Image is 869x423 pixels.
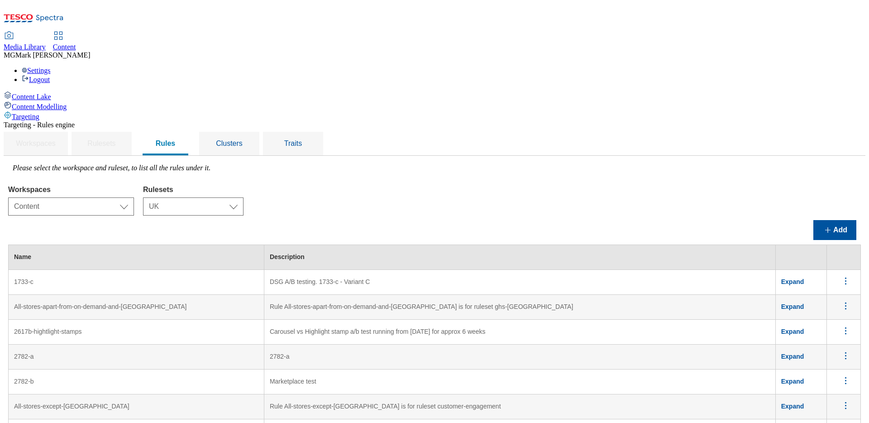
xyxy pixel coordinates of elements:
[264,320,775,345] td: Carousel vs Highlight stamp a/b test running from [DATE] for approx 6 weeks
[9,394,264,419] td: All-stores-except-[GEOGRAPHIC_DATA]
[216,139,243,147] span: Clusters
[8,186,134,194] label: Workspaces
[53,43,76,51] span: Content
[840,375,851,386] svg: menus
[12,103,67,111] span: Content Modelling
[781,378,804,385] span: Expand
[4,32,46,51] a: Media Library
[9,345,264,370] td: 2782-a
[12,113,39,120] span: Targeting
[813,220,856,240] button: Add
[9,320,264,345] td: 2617b-hightlight-stamps
[15,51,91,59] span: Mark [PERSON_NAME]
[264,394,775,419] td: Rule All-stores-except-[GEOGRAPHIC_DATA] is for ruleset customer-engagement
[22,76,50,83] a: Logout
[4,101,865,111] a: Content Modelling
[53,32,76,51] a: Content
[840,275,851,287] svg: menus
[9,370,264,394] td: 2782-b
[4,121,865,129] div: Targeting - Rules engine
[9,270,264,295] td: 1733-c
[264,345,775,370] td: 2782-a
[840,300,851,312] svg: menus
[781,303,804,310] span: Expand
[4,43,46,51] span: Media Library
[264,245,775,270] th: Description
[4,111,865,121] a: Targeting
[156,139,176,147] span: Rules
[4,51,15,59] span: MG
[264,270,775,295] td: DSG A/B testing. 1733-c - Variant C
[9,295,264,320] td: All-stores-apart-from-on-demand-and-[GEOGRAPHIC_DATA]
[22,67,51,74] a: Settings
[840,350,851,361] svg: menus
[264,370,775,394] td: Marketplace test
[781,403,804,410] span: Expand
[840,400,851,411] svg: menus
[143,186,244,194] label: Rulesets
[781,328,804,335] span: Expand
[781,353,804,360] span: Expand
[284,139,302,147] span: Traits
[13,164,210,172] label: Please select the workspace and ruleset, to list all the rules under it.
[12,93,51,101] span: Content Lake
[9,245,264,270] th: Name
[781,278,804,285] span: Expand
[264,295,775,320] td: Rule All-stores-apart-from-on-demand-and-[GEOGRAPHIC_DATA] is for ruleset ghs-[GEOGRAPHIC_DATA]
[4,91,865,101] a: Content Lake
[840,325,851,336] svg: menus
